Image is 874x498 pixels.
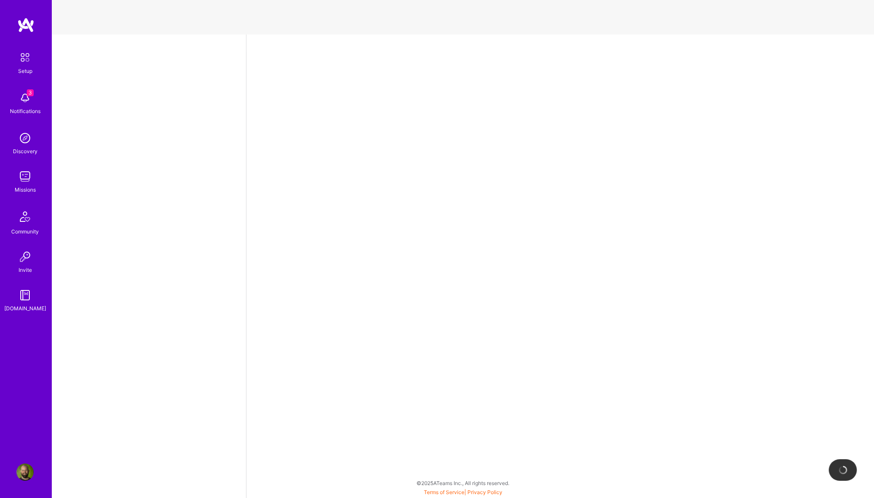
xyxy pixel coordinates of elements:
[16,89,34,107] img: bell
[16,168,34,185] img: teamwork
[467,489,502,495] a: Privacy Policy
[17,17,35,33] img: logo
[14,463,36,481] a: User Avatar
[15,185,36,194] div: Missions
[52,472,874,494] div: © 2025 ATeams Inc., All rights reserved.
[424,489,464,495] a: Terms of Service
[13,147,38,156] div: Discovery
[10,107,41,116] div: Notifications
[16,248,34,265] img: Invite
[15,206,35,227] img: Community
[424,489,502,495] span: |
[19,265,32,274] div: Invite
[838,465,848,475] img: loading
[11,227,39,236] div: Community
[18,66,32,76] div: Setup
[16,48,34,66] img: setup
[27,89,34,96] span: 3
[4,304,46,313] div: [DOMAIN_NAME]
[16,129,34,147] img: discovery
[16,287,34,304] img: guide book
[16,463,34,481] img: User Avatar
